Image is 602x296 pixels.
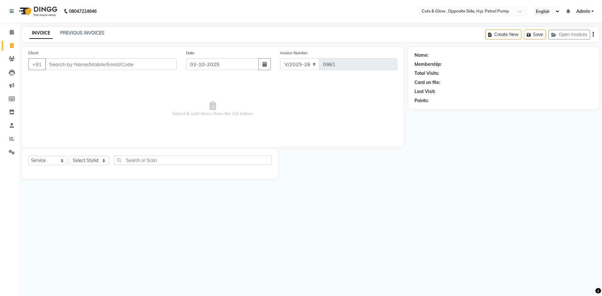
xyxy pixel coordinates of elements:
span: Admin [576,8,590,15]
button: Save [524,30,546,39]
span: Select & add items from the list below [28,78,397,140]
input: Search by Name/Mobile/Email/Code [45,58,177,70]
label: Client [28,50,38,56]
button: +91 [28,58,46,70]
a: PREVIOUS INVOICES [60,30,104,36]
div: Total Visits: [415,70,439,77]
div: Name: [415,52,429,59]
div: Card on file: [415,79,440,86]
label: Date [186,50,194,56]
b: 08047224946 [69,3,97,20]
div: Membership: [415,61,442,68]
button: Open Invoices [548,30,590,39]
input: Search or Scan [114,155,272,165]
button: Create New [485,30,521,39]
a: INVOICE [29,28,53,39]
label: Invoice Number [280,50,308,56]
div: Points: [415,97,429,104]
img: logo [16,3,59,20]
div: Last Visit: [415,88,436,95]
